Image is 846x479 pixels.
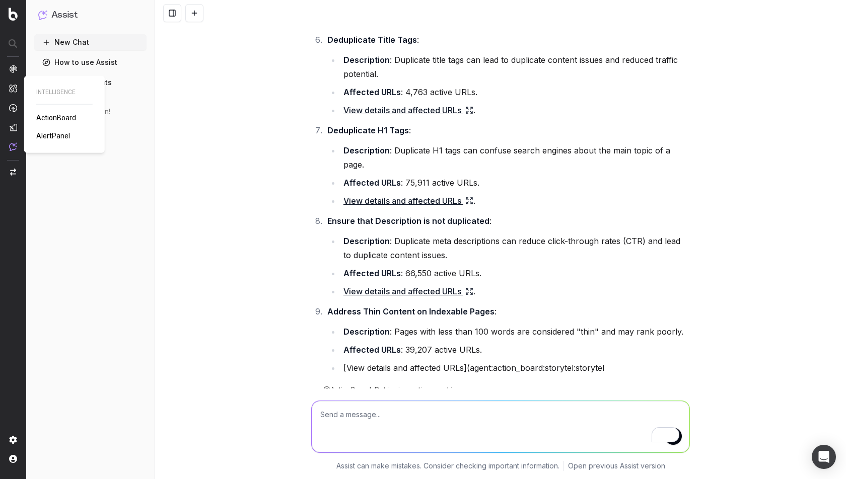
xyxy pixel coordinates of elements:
[9,455,17,463] img: My account
[38,8,143,22] button: Assist
[340,361,690,375] li: [View details and affected URLs](agent:action_board:storytel:storytel
[324,123,690,208] li: :
[324,304,690,375] li: :
[51,8,78,22] h1: Assist
[343,178,401,188] strong: Affected URLs
[36,132,70,140] span: AlertPanel
[9,142,17,151] img: Assist
[34,34,147,50] button: New Chat
[812,445,836,469] div: Open Intercom Messenger
[340,53,690,81] li: : Duplicate title tags can lead to duplicate content issues and reduced traffic potential.
[340,176,690,190] li: : 75,911 active URLs.
[327,216,489,226] strong: Ensure that Description is not duplicated
[336,461,559,471] p: Assist can make mistakes. Consider checking important information.
[343,55,390,65] strong: Description
[343,268,401,278] strong: Affected URLs
[343,345,401,355] strong: Affected URLs
[340,284,690,298] li: .
[340,85,690,99] li: : 4,763 active URLs.
[340,325,690,339] li: : Pages with less than 100 words are considered "thin" and may rank poorly.
[324,33,690,117] li: :
[568,461,665,471] a: Open previous Assist version
[36,131,74,141] a: AlertPanel
[343,284,473,298] a: View details and affected URLs
[340,343,690,357] li: : 39,207 active URLs.
[327,35,417,45] strong: Deduplicate Title Tags
[323,385,471,395] span: @ActionBoard: Retrieving actions and issues
[324,214,690,298] li: :
[343,327,390,337] strong: Description
[340,266,690,280] li: : 66,550 active URLs.
[343,87,401,97] strong: Affected URLs
[327,306,495,316] strong: Address Thin Content on Indexable Pages
[38,10,47,20] img: Assist
[9,104,17,112] img: Activation
[36,113,80,123] a: ActionBoard
[10,169,16,176] img: Switch project
[34,74,147,91] a: Discover Agents
[340,143,690,172] li: : Duplicate H1 tags can confuse search engines about the main topic of a page.
[34,54,147,70] a: How to use Assist
[340,194,690,208] li: .
[340,234,690,262] li: : Duplicate meta descriptions can reduce click-through rates (CTR) and lead to duplicate content ...
[9,8,18,21] img: Botify logo
[327,125,409,135] strong: Deduplicate H1 Tags
[343,194,473,208] a: View details and affected URLs
[9,84,17,93] img: Intelligence
[36,88,93,96] span: INTELLIGENCE
[340,103,690,117] li: .
[9,436,17,444] img: Setting
[343,103,473,117] a: View details and affected URLs
[343,236,390,246] strong: Description
[343,145,390,155] strong: Description
[9,65,17,73] img: Analytics
[312,401,689,452] textarea: To enrich screen reader interactions, please activate Accessibility in Grammarly extension settings
[36,114,76,122] span: ActionBoard
[9,123,17,131] img: Studio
